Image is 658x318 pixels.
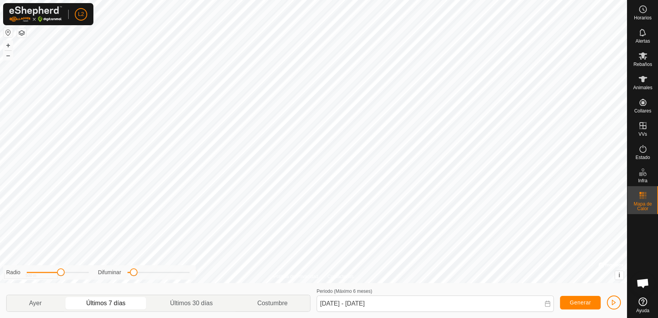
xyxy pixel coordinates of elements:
[78,10,84,18] span: L2
[257,299,288,308] span: Costumbre
[6,268,21,277] label: Radio
[29,299,42,308] span: Ayer
[633,85,652,90] span: Animales
[17,28,26,38] button: Capas del Mapa
[170,299,213,308] span: Últimos 30 días
[3,28,13,37] button: Restablecer Mapa
[618,272,620,278] span: i
[627,294,658,316] a: Ayuda
[638,178,647,183] span: Infra
[634,16,651,20] span: Horarios
[629,202,656,211] span: Mapa de Calor
[615,271,624,280] button: i
[638,132,647,137] span: VVs
[3,51,13,60] button: –
[317,289,372,294] label: Periodo (Máximo 6 meses)
[560,296,601,309] button: Generar
[636,155,650,160] span: Estado
[3,41,13,50] button: +
[98,268,121,277] label: Difuminar
[633,62,652,67] span: Rebaños
[631,271,655,295] div: Chat abierto
[274,273,318,280] a: Política de Privacidad
[636,39,650,43] span: Alertas
[9,6,62,22] img: Logo Gallagher
[327,273,353,280] a: Contáctenos
[570,299,591,306] span: Generar
[634,109,651,113] span: Collares
[86,299,125,308] span: Últimos 7 días
[636,308,649,313] span: Ayuda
